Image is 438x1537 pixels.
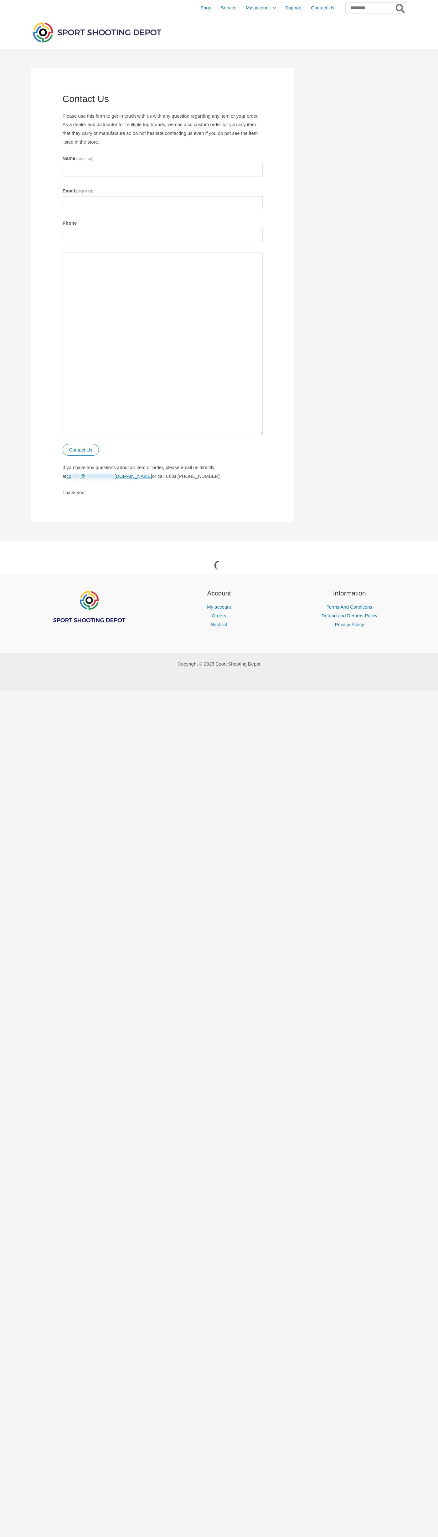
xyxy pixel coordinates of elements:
h2: Information [292,588,407,598]
a: My account [207,604,231,610]
a: Wishlist [211,622,227,627]
p: Thank you! [63,488,263,497]
span: This contact has been encoded by Anti-Spam by CleanTalk. Click to decode. To finish the decoding ... [66,473,152,479]
p: If you have any questions about an item or order, please email us directly at or call us at [PHON... [63,463,263,481]
a: Terms And Conditions [327,604,372,610]
form: Contact Us [63,154,263,456]
label: Name [63,154,263,163]
nav: Information [292,603,407,629]
div: Loading... [214,560,224,570]
label: Phone [63,219,263,227]
a: Orders [212,613,226,618]
span: (required) [76,156,94,161]
button: Search [394,3,407,13]
button: Contact Us [63,444,99,456]
label: Email [63,186,263,195]
aside: Footer Widget 3 [292,588,407,629]
h2: Account [162,588,276,598]
span: (required) [76,189,93,193]
a: Refund and Returns Policy [322,613,377,618]
img: Sport Shooting Depot [31,21,163,44]
p: Copyright © 2025 Sport Shooting Depot [31,660,407,668]
aside: Footer Widget 1 [31,588,146,639]
p: Please use this form to get in touch with us with any question regarding any item or your order. ... [63,112,263,146]
nav: Account [162,603,276,629]
a: Privacy Policy [335,622,364,627]
aside: Footer Widget 2 [162,588,276,629]
h1: Contact Us [63,93,263,105]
